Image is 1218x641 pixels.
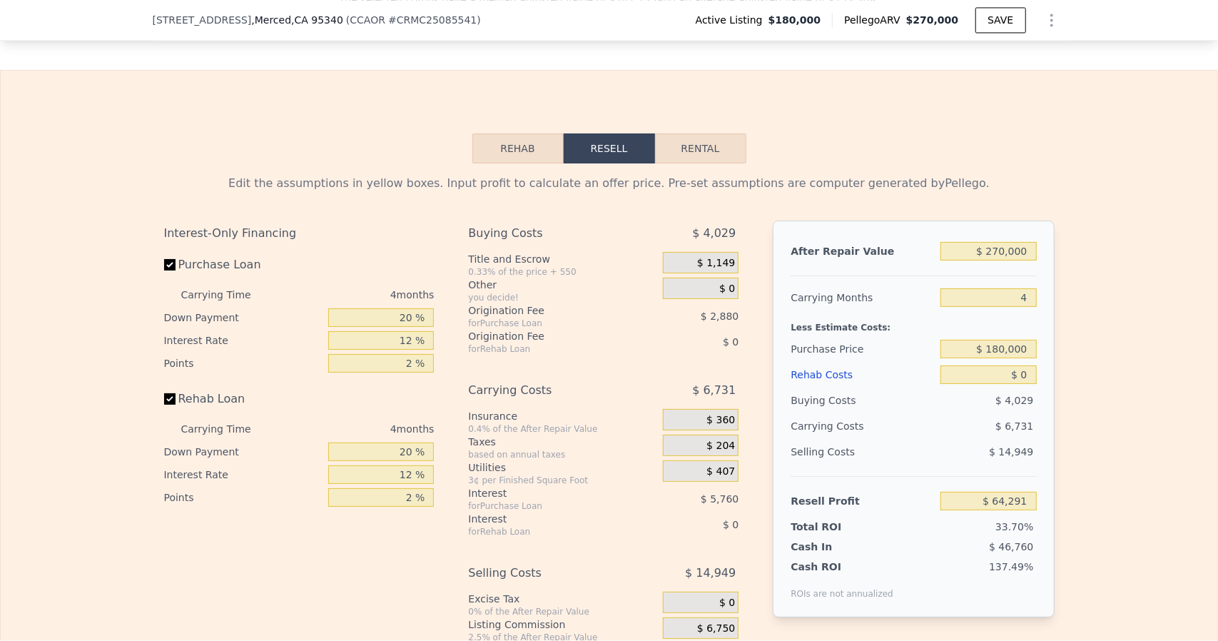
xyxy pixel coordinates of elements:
span: $ 14,949 [989,446,1033,458]
div: Carrying Costs [468,378,627,403]
input: Rehab Loan [164,393,176,405]
div: you decide! [468,292,657,303]
span: $ 5,760 [701,493,739,505]
span: $ 360 [706,414,735,427]
div: Selling Costs [791,439,935,465]
div: Carrying Time [181,418,274,440]
span: Active Listing [696,13,768,27]
div: Points [164,352,323,375]
label: Purchase Loan [164,252,323,278]
span: , CA 95340 [291,14,343,26]
span: $ 14,949 [685,560,736,586]
div: 4 months [280,283,435,306]
div: 0.33% of the price + 550 [468,266,657,278]
span: , Merced [251,13,343,27]
div: for Purchase Loan [468,500,627,512]
div: Carrying Time [181,283,274,306]
div: Cash In [791,540,880,554]
div: Carrying Months [791,285,935,311]
div: for Rehab Loan [468,526,627,537]
div: based on annual taxes [468,449,657,460]
div: Title and Escrow [468,252,657,266]
div: Selling Costs [468,560,627,586]
div: 0.4% of the After Repair Value [468,423,657,435]
span: $ 0 [719,283,735,296]
span: $ 0 [723,336,739,348]
button: SAVE [975,7,1025,33]
div: Interest [468,486,627,500]
div: Origination Fee [468,329,627,343]
div: Down Payment [164,306,323,329]
span: $ 204 [706,440,735,453]
div: ( ) [346,13,481,27]
div: Purchase Price [791,336,935,362]
div: ROIs are not annualized [791,574,893,600]
div: Less Estimate Costs: [791,311,1036,336]
span: $ 4,029 [995,395,1033,406]
button: Show Options [1037,6,1066,34]
div: Down Payment [164,440,323,463]
div: Carrying Costs [791,413,880,439]
div: for Purchase Loan [468,318,627,329]
span: Pellego ARV [844,13,906,27]
span: 33.70% [995,521,1033,533]
span: $ 2,880 [701,311,739,322]
span: CCAOR [350,14,385,26]
span: $ 46,760 [989,541,1033,552]
div: 0% of the After Repair Value [468,606,657,617]
div: Listing Commission [468,617,657,632]
div: for Rehab Loan [468,343,627,355]
span: $ 6,750 [697,622,735,635]
span: $ 6,731 [995,420,1033,432]
span: 137.49% [989,561,1033,572]
label: Rehab Loan [164,386,323,412]
div: Buying Costs [791,388,935,413]
button: Rental [655,133,746,163]
div: Rehab Costs [791,362,935,388]
div: Excise Tax [468,592,657,606]
div: Resell Profit [791,488,935,514]
div: After Repair Value [791,238,935,264]
div: Utilities [468,460,657,475]
div: Edit the assumptions in yellow boxes. Input profit to calculate an offer price. Pre-set assumptio... [164,175,1055,192]
div: Total ROI [791,520,880,534]
button: Rehab [472,133,564,163]
input: Purchase Loan [164,259,176,271]
div: Cash ROI [791,560,893,574]
div: Interest Rate [164,329,323,352]
span: $ 6,731 [692,378,736,403]
div: Buying Costs [468,221,627,246]
span: $ 0 [719,597,735,610]
div: 4 months [280,418,435,440]
span: [STREET_ADDRESS] [153,13,252,27]
div: Taxes [468,435,657,449]
div: Origination Fee [468,303,627,318]
div: Other [468,278,657,292]
span: $ 407 [706,465,735,478]
div: Points [164,486,323,509]
span: $180,000 [768,13,821,27]
span: $ 4,029 [692,221,736,246]
span: $ 0 [723,519,739,530]
button: Resell [564,133,655,163]
div: Interest Rate [164,463,323,486]
div: Insurance [468,409,657,423]
div: Interest-Only Financing [164,221,435,246]
span: $270,000 [906,14,959,26]
div: Interest [468,512,627,526]
span: # CRMC25085541 [388,14,477,26]
div: 3¢ per Finished Square Foot [468,475,657,486]
span: $ 1,149 [697,257,735,270]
